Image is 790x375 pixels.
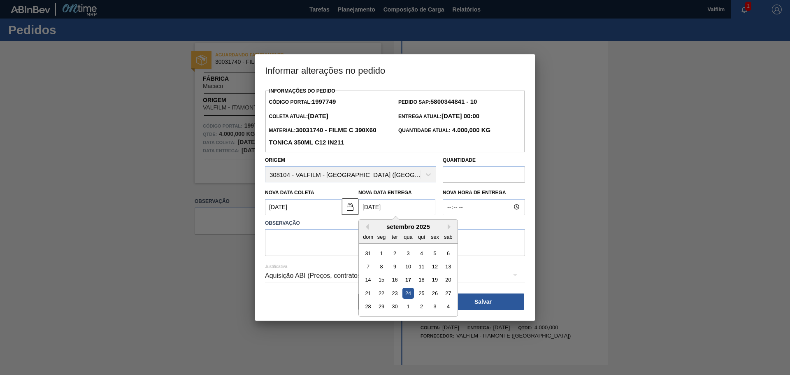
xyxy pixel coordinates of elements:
div: Choose domingo, 14 de setembro de 2025 [362,274,374,285]
div: qua [402,231,414,242]
span: Pedido SAP: [398,99,477,105]
div: Choose domingo, 21 de setembro de 2025 [362,288,374,299]
label: Quantidade [443,157,476,163]
div: Choose sexta-feira, 5 de setembro de 2025 [429,247,440,259]
div: sab [443,231,454,242]
div: Choose quinta-feira, 4 de setembro de 2025 [416,247,427,259]
strong: 1997749 [312,98,336,105]
div: month 2025-09 [361,246,455,313]
button: Fechar [358,293,440,310]
div: Choose domingo, 28 de setembro de 2025 [362,301,374,312]
div: Choose quinta-feira, 11 de setembro de 2025 [416,261,427,272]
div: Choose domingo, 7 de setembro de 2025 [362,261,374,272]
label: Informações do Pedido [269,88,335,94]
div: Choose terça-feira, 30 de setembro de 2025 [389,301,400,312]
div: Choose sexta-feira, 12 de setembro de 2025 [429,261,440,272]
div: Choose sábado, 13 de setembro de 2025 [443,261,454,272]
strong: 5800344841 - 10 [430,98,477,105]
input: dd/mm/yyyy [358,199,435,215]
div: Choose quarta-feira, 24 de setembro de 2025 [402,288,414,299]
div: Choose sábado, 27 de setembro de 2025 [443,288,454,299]
button: locked [342,198,358,215]
button: Next Month [448,224,453,230]
div: Choose sexta-feira, 19 de setembro de 2025 [429,274,440,285]
label: Nova Data Coleta [265,190,314,196]
div: Choose segunda-feira, 29 de setembro de 2025 [376,301,387,312]
span: Código Portal: [269,99,336,105]
div: Choose sábado, 6 de setembro de 2025 [443,247,454,259]
div: dom [362,231,374,242]
label: Origem [265,157,285,163]
div: Choose terça-feira, 9 de setembro de 2025 [389,261,400,272]
input: dd/mm/yyyy [265,199,342,215]
div: Choose terça-feira, 16 de setembro de 2025 [389,274,400,285]
span: Coleta Atual: [269,114,328,119]
div: Choose segunda-feira, 8 de setembro de 2025 [376,261,387,272]
div: Choose domingo, 31 de agosto de 2025 [362,247,374,259]
div: Aquisição ABI (Preços, contratos, etc.) [265,264,525,287]
span: Quantidade Atual: [398,128,490,133]
div: Choose quinta-feira, 2 de outubro de 2025 [416,301,427,312]
strong: 4.000,000 KG [451,126,491,133]
div: seg [376,231,387,242]
div: Choose quarta-feira, 17 de setembro de 2025 [402,274,414,285]
button: Previous Month [363,224,369,230]
label: Observação [265,217,525,229]
div: Choose sexta-feira, 26 de setembro de 2025 [429,288,440,299]
div: Choose quinta-feira, 18 de setembro de 2025 [416,274,427,285]
strong: [DATE] [308,112,328,119]
div: Choose segunda-feira, 22 de setembro de 2025 [376,288,387,299]
div: Choose terça-feira, 2 de setembro de 2025 [389,247,400,259]
div: Choose sábado, 20 de setembro de 2025 [443,274,454,285]
button: Salvar [442,293,524,310]
div: Choose quarta-feira, 3 de setembro de 2025 [402,247,414,259]
h3: Informar alterações no pedido [255,54,535,86]
label: Nova Data Entrega [358,190,412,196]
div: Choose sexta-feira, 3 de outubro de 2025 [429,301,440,312]
div: ter [389,231,400,242]
img: locked [345,202,355,212]
span: Entrega Atual: [398,114,479,119]
div: Choose quarta-feira, 10 de setembro de 2025 [402,261,414,272]
strong: [DATE] 00:00 [441,112,479,119]
div: Choose quarta-feira, 1 de outubro de 2025 [402,301,414,312]
div: Choose quinta-feira, 25 de setembro de 2025 [416,288,427,299]
div: Choose sábado, 4 de outubro de 2025 [443,301,454,312]
div: sex [429,231,440,242]
div: Choose segunda-feira, 1 de setembro de 2025 [376,247,387,259]
div: Choose terça-feira, 23 de setembro de 2025 [389,288,400,299]
div: setembro 2025 [359,223,458,230]
div: qui [416,231,427,242]
span: Material: [269,128,376,146]
label: Nova Hora de Entrega [443,187,525,199]
strong: 30031740 - FILME C 390X60 TONICA 350ML C12 IN211 [269,126,376,146]
div: Choose segunda-feira, 15 de setembro de 2025 [376,274,387,285]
